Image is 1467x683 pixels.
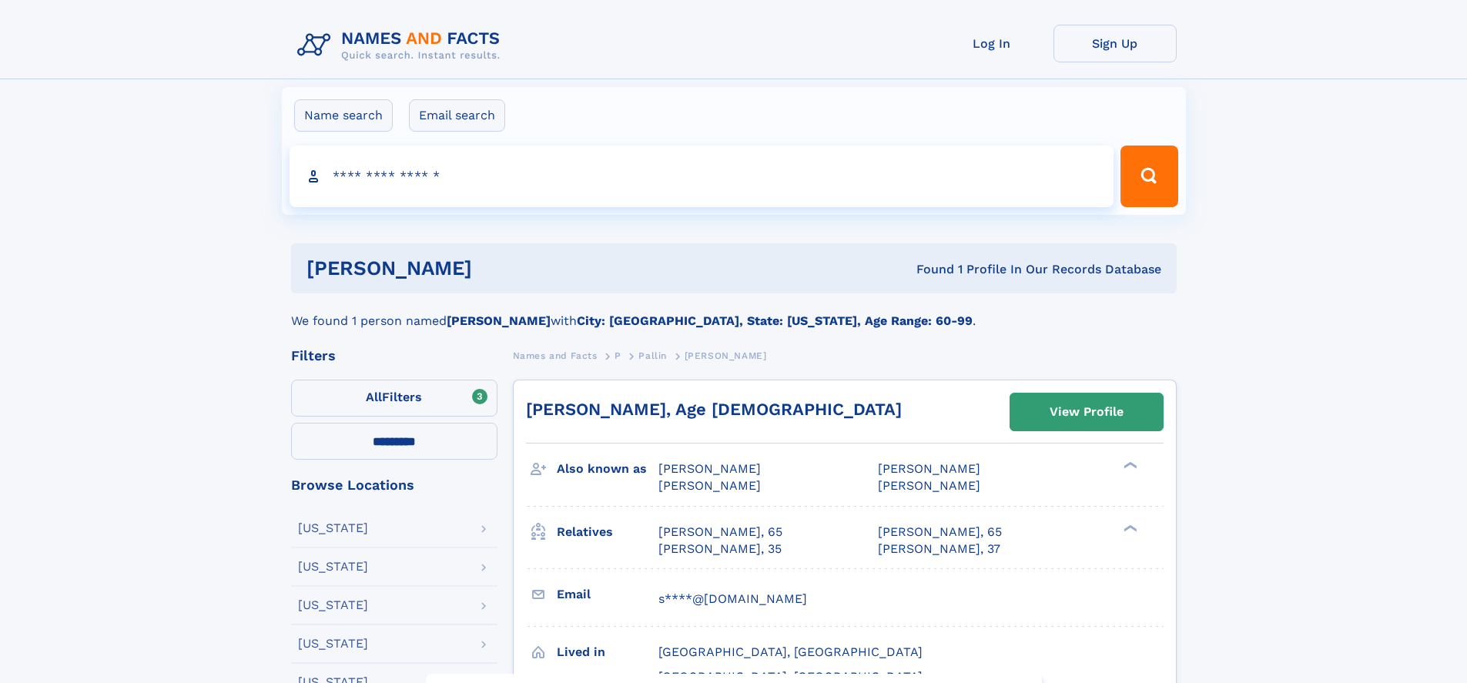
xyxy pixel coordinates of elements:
[878,478,980,493] span: [PERSON_NAME]
[447,313,551,328] b: [PERSON_NAME]
[1120,146,1177,207] button: Search Button
[291,380,497,417] label: Filters
[658,541,782,557] a: [PERSON_NAME], 35
[658,524,782,541] a: [PERSON_NAME], 65
[294,99,393,132] label: Name search
[366,390,382,404] span: All
[409,99,505,132] label: Email search
[638,346,667,365] a: Pallin
[306,259,695,278] h1: [PERSON_NAME]
[577,313,973,328] b: City: [GEOGRAPHIC_DATA], State: [US_STATE], Age Range: 60-99
[685,350,767,361] span: [PERSON_NAME]
[658,478,761,493] span: [PERSON_NAME]
[557,456,658,482] h3: Also known as
[1050,394,1124,430] div: View Profile
[658,644,923,659] span: [GEOGRAPHIC_DATA], [GEOGRAPHIC_DATA]
[878,524,1002,541] a: [PERSON_NAME], 65
[298,599,368,611] div: [US_STATE]
[557,519,658,545] h3: Relatives
[878,541,1000,557] a: [PERSON_NAME], 37
[298,522,368,534] div: [US_STATE]
[615,346,621,365] a: P
[557,639,658,665] h3: Lived in
[638,350,667,361] span: Pallin
[557,581,658,608] h3: Email
[930,25,1053,62] a: Log In
[291,478,497,492] div: Browse Locations
[291,349,497,363] div: Filters
[1120,460,1138,470] div: ❯
[291,293,1177,330] div: We found 1 person named with .
[1053,25,1177,62] a: Sign Up
[1120,523,1138,533] div: ❯
[291,25,513,66] img: Logo Names and Facts
[615,350,621,361] span: P
[694,261,1161,278] div: Found 1 Profile In Our Records Database
[290,146,1114,207] input: search input
[298,638,368,650] div: [US_STATE]
[513,346,598,365] a: Names and Facts
[878,461,980,476] span: [PERSON_NAME]
[1010,393,1163,430] a: View Profile
[298,561,368,573] div: [US_STATE]
[526,400,902,419] a: [PERSON_NAME], Age [DEMOGRAPHIC_DATA]
[658,461,761,476] span: [PERSON_NAME]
